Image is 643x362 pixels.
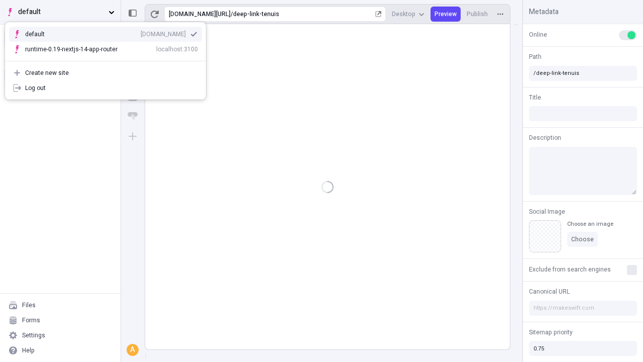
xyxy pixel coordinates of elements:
[141,30,186,38] div: [DOMAIN_NAME]
[124,107,142,125] button: Button
[529,30,547,39] span: Online
[567,220,613,228] div: Choose an image
[467,10,488,18] span: Publish
[529,52,542,61] span: Path
[463,7,492,22] button: Publish
[529,287,570,296] span: Canonical URL
[22,301,36,309] div: Files
[25,45,118,53] div: runtime-0.19-nextjs-14-app-router
[567,232,598,247] button: Choose
[231,10,233,18] div: /
[392,10,415,18] span: Desktop
[22,316,40,324] div: Forms
[431,7,461,22] button: Preview
[169,10,231,18] div: [URL][DOMAIN_NAME]
[5,23,206,61] div: Suggestions
[529,207,565,216] span: Social Image
[156,45,198,53] div: localhost:3100
[571,235,594,243] span: Choose
[128,345,138,355] div: A
[529,93,541,102] span: Title
[233,10,373,18] div: deep-link-tenuis
[529,301,637,316] input: https://makeswift.com
[18,7,104,18] span: default
[22,331,45,339] div: Settings
[529,133,561,142] span: Description
[22,346,35,354] div: Help
[529,328,573,337] span: Sitemap priority
[435,10,457,18] span: Preview
[25,30,60,38] div: default
[529,265,611,274] span: Exclude from search engines
[388,7,428,22] button: Desktop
